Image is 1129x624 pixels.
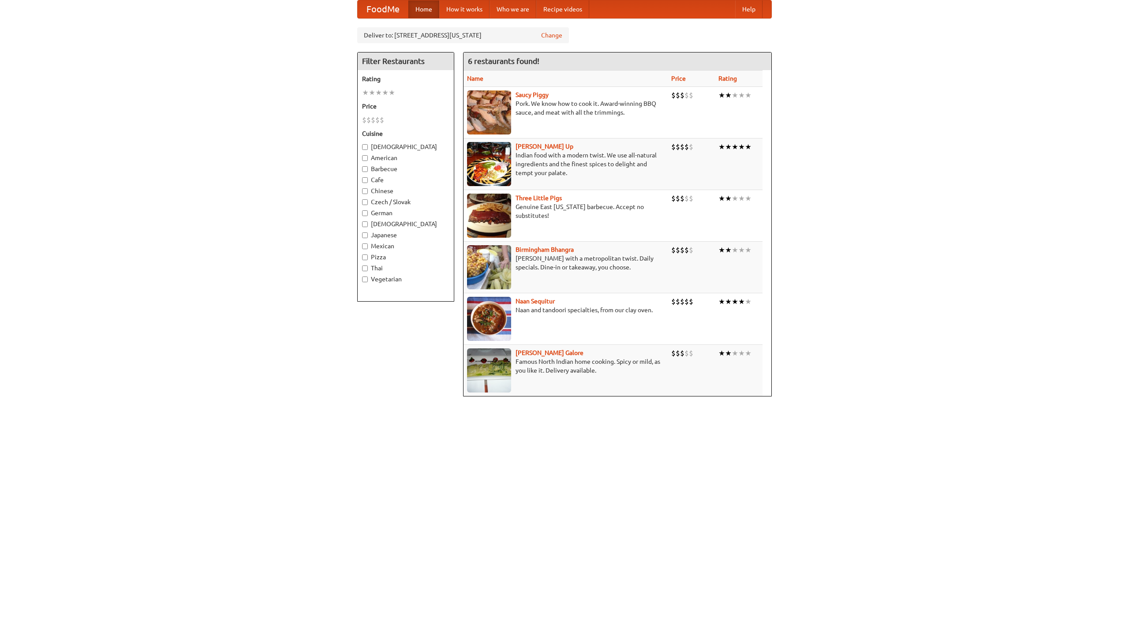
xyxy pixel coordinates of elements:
[745,297,751,306] li: ★
[362,232,368,238] input: Japanese
[680,348,684,358] li: $
[680,142,684,152] li: $
[362,254,368,260] input: Pizza
[732,90,738,100] li: ★
[718,245,725,255] li: ★
[362,253,449,262] label: Pizza
[718,297,725,306] li: ★
[362,221,368,227] input: [DEMOGRAPHIC_DATA]
[680,245,684,255] li: $
[671,245,676,255] li: $
[725,142,732,152] li: ★
[467,99,664,117] p: Pork. We know how to cook it. Award-winning BBQ sauce, and meat with all the trimmings.
[362,220,449,228] label: [DEMOGRAPHIC_DATA]
[738,90,745,100] li: ★
[366,115,371,125] li: $
[362,155,368,161] input: American
[362,209,449,217] label: German
[671,142,676,152] li: $
[738,297,745,306] li: ★
[738,348,745,358] li: ★
[362,198,449,206] label: Czech / Slovak
[676,142,680,152] li: $
[362,264,449,273] label: Thai
[467,245,511,289] img: bhangra.jpg
[680,90,684,100] li: $
[718,348,725,358] li: ★
[362,210,368,216] input: German
[467,202,664,220] p: Genuine East [US_STATE] barbecue. Accept no substitutes!
[738,245,745,255] li: ★
[718,142,725,152] li: ★
[369,88,375,97] li: ★
[467,357,664,375] p: Famous North Indian home cooking. Spicy or mild, as you like it. Delivery available.
[375,88,382,97] li: ★
[362,275,449,284] label: Vegetarian
[671,348,676,358] li: $
[718,75,737,82] a: Rating
[516,194,562,202] a: Three Little Pigs
[467,194,511,238] img: littlepigs.jpg
[362,265,368,271] input: Thai
[362,142,449,151] label: [DEMOGRAPHIC_DATA]
[732,142,738,152] li: ★
[732,297,738,306] li: ★
[732,245,738,255] li: ★
[676,245,680,255] li: $
[516,246,574,253] a: Birmingham Bhangra
[684,297,689,306] li: $
[362,153,449,162] label: American
[467,151,664,177] p: Indian food with a modern twist. We use all-natural ingredients and the finest spices to delight ...
[718,90,725,100] li: ★
[725,245,732,255] li: ★
[745,142,751,152] li: ★
[689,90,693,100] li: $
[362,164,449,173] label: Barbecue
[732,348,738,358] li: ★
[671,75,686,82] a: Price
[684,90,689,100] li: $
[358,52,454,70] h4: Filter Restaurants
[745,245,751,255] li: ★
[380,115,384,125] li: $
[745,348,751,358] li: ★
[362,188,368,194] input: Chinese
[671,194,676,203] li: $
[671,297,676,306] li: $
[745,90,751,100] li: ★
[676,194,680,203] li: $
[362,177,368,183] input: Cafe
[382,88,389,97] li: ★
[516,91,549,98] a: Saucy Piggy
[467,75,483,82] a: Name
[676,297,680,306] li: $
[362,115,366,125] li: $
[362,166,368,172] input: Barbecue
[689,142,693,152] li: $
[541,31,562,40] a: Change
[467,142,511,186] img: curryup.jpg
[725,194,732,203] li: ★
[439,0,490,18] a: How it works
[735,0,763,18] a: Help
[684,194,689,203] li: $
[362,199,368,205] input: Czech / Slovak
[375,115,380,125] li: $
[362,88,369,97] li: ★
[516,143,573,150] b: [PERSON_NAME] Up
[689,348,693,358] li: $
[357,27,569,43] div: Deliver to: [STREET_ADDRESS][US_STATE]
[362,75,449,83] h5: Rating
[490,0,536,18] a: Who we are
[362,277,368,282] input: Vegetarian
[689,194,693,203] li: $
[362,129,449,138] h5: Cuisine
[358,0,408,18] a: FoodMe
[467,254,664,272] p: [PERSON_NAME] with a metropolitan twist. Daily specials. Dine-in or takeaway, you choose.
[516,349,583,356] a: [PERSON_NAME] Galore
[718,194,725,203] li: ★
[732,194,738,203] li: ★
[738,142,745,152] li: ★
[745,194,751,203] li: ★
